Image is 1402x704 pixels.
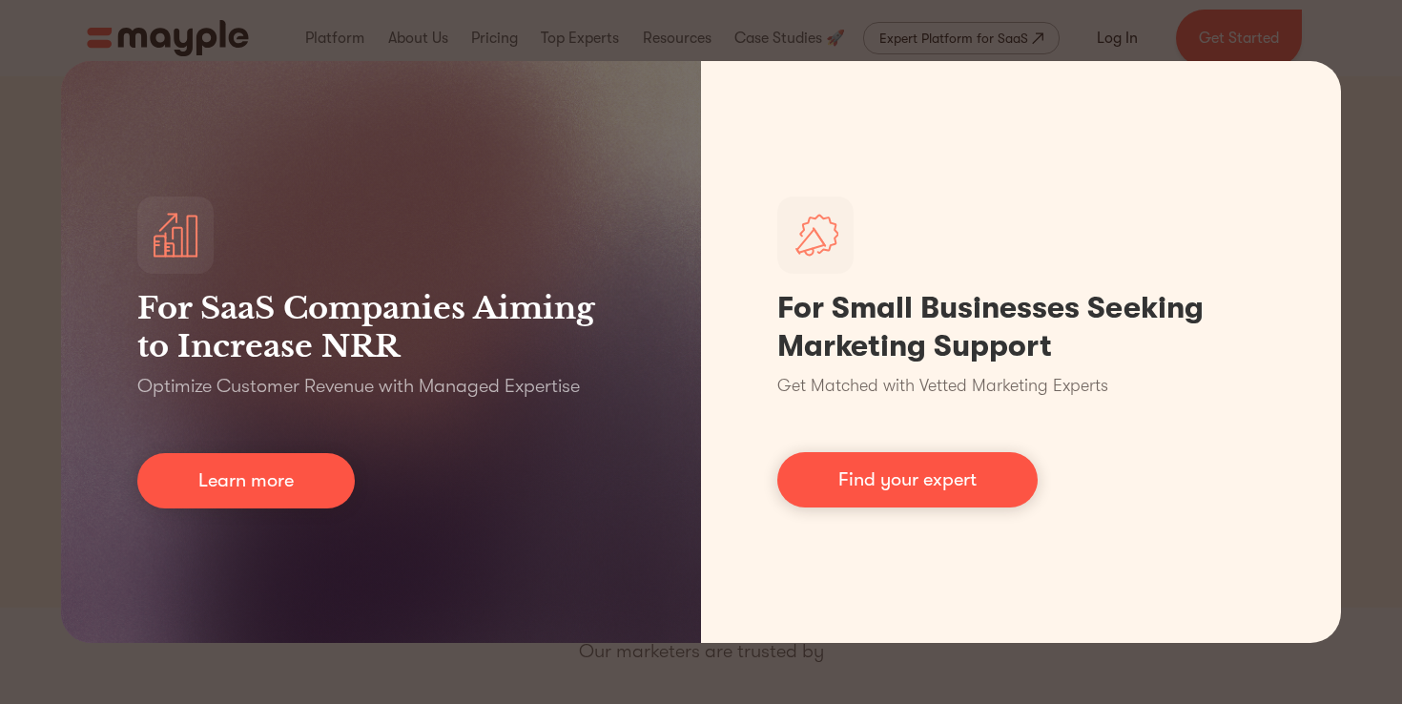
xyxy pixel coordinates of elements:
h3: For SaaS Companies Aiming to Increase NRR [137,289,625,365]
p: Optimize Customer Revenue with Managed Expertise [137,373,580,400]
a: Find your expert [777,452,1038,507]
a: Learn more [137,453,355,508]
p: Get Matched with Vetted Marketing Experts [777,373,1108,399]
h1: For Small Businesses Seeking Marketing Support [777,289,1265,365]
